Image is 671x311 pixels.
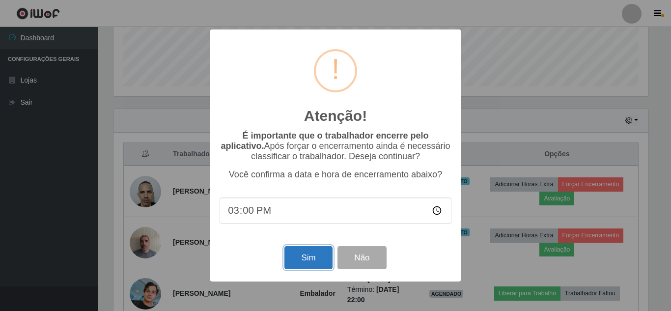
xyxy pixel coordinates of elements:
[284,246,332,269] button: Sim
[337,246,386,269] button: Não
[220,131,451,162] p: Após forçar o encerramento ainda é necessário classificar o trabalhador. Deseja continuar?
[221,131,428,151] b: É importante que o trabalhador encerre pelo aplicativo.
[304,107,367,125] h2: Atenção!
[220,170,451,180] p: Você confirma a data e hora de encerramento abaixo?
